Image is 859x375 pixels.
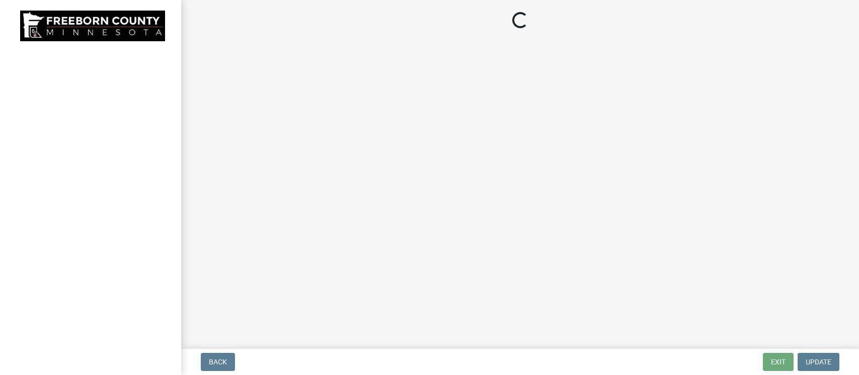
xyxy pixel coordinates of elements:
button: Back [201,353,235,371]
button: Exit [763,353,794,371]
img: Freeborn County, Minnesota [20,11,165,41]
span: Update [806,358,831,366]
span: Back [209,358,227,366]
button: Update [798,353,839,371]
